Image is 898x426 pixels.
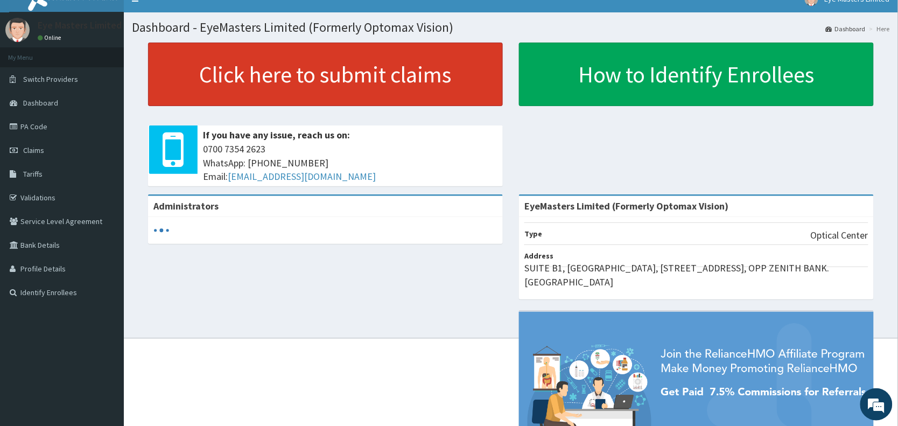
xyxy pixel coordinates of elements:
[23,169,43,179] span: Tariffs
[23,145,44,155] span: Claims
[826,24,866,33] a: Dashboard
[867,24,890,33] li: Here
[38,20,122,30] p: Eye Masters Limited
[5,18,30,42] img: User Image
[203,129,350,141] b: If you have any issue, reach us on:
[811,228,868,242] p: Optical Center
[153,222,170,239] svg: audio-loading
[524,229,542,239] b: Type
[23,74,78,84] span: Switch Providers
[524,200,729,212] strong: EyeMasters Limited (Formerly Optomax Vision)
[38,34,64,41] a: Online
[23,98,58,108] span: Dashboard
[62,136,149,245] span: We're online!
[203,142,497,184] span: 0700 7354 2623 WhatsApp: [PHONE_NUMBER] Email:
[56,60,181,74] div: Chat with us now
[5,294,205,332] textarea: Type your message and hit 'Enter'
[228,170,376,183] a: [EMAIL_ADDRESS][DOMAIN_NAME]
[20,54,44,81] img: d_794563401_company_1708531726252_794563401
[519,43,874,106] a: How to Identify Enrollees
[153,200,219,212] b: Administrators
[148,43,503,106] a: Click here to submit claims
[132,20,890,34] h1: Dashboard - EyeMasters Limited (Formerly Optomax Vision)
[177,5,202,31] div: Minimize live chat window
[524,261,868,289] p: SUITE B1, [GEOGRAPHIC_DATA], [STREET_ADDRESS], OPP ZENITH BANK. [GEOGRAPHIC_DATA]
[524,251,553,261] b: Address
